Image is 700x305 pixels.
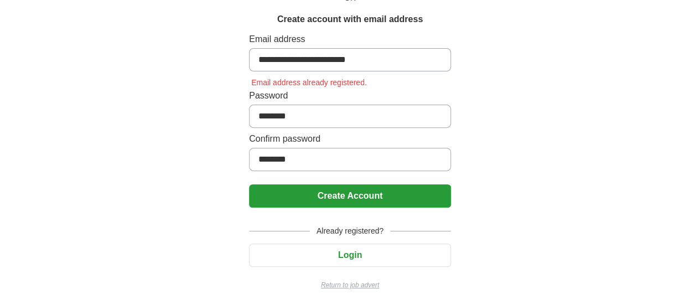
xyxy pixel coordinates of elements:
[310,225,390,237] span: Already registered?
[249,184,451,208] button: Create Account
[249,132,451,146] label: Confirm password
[249,250,451,260] a: Login
[249,33,451,46] label: Email address
[249,89,451,102] label: Password
[249,244,451,267] button: Login
[277,13,423,26] h1: Create account with email address
[249,280,451,290] a: Return to job advert
[249,78,369,87] span: Email address already registered.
